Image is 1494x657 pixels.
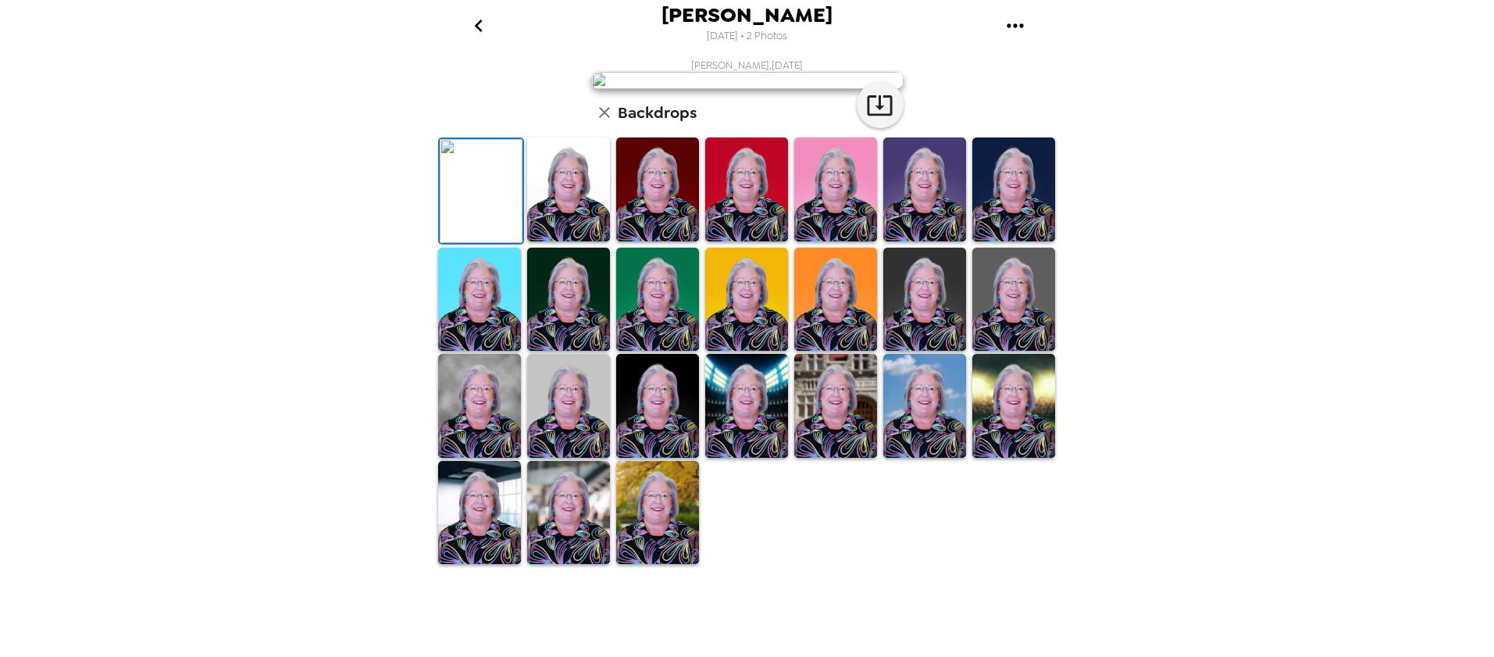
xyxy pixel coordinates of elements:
[591,72,904,89] img: user
[661,5,833,26] span: [PERSON_NAME]
[707,26,787,47] span: [DATE] • 2 Photos
[440,139,522,243] img: Original
[618,100,697,125] h6: Backdrops
[691,59,803,72] span: [PERSON_NAME] , [DATE]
